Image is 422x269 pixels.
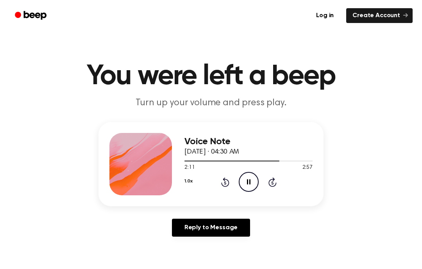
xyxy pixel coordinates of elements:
span: 2:11 [184,164,195,172]
a: Log in [308,7,342,25]
h3: Voice Note [184,136,313,147]
h1: You were left a beep [11,62,411,90]
span: 2:57 [302,164,313,172]
p: Turn up your volume and press play. [61,97,361,110]
a: Beep [9,8,54,23]
a: Create Account [346,8,413,23]
button: 1.0x [184,175,192,188]
a: Reply to Message [172,219,250,237]
span: [DATE] · 04:30 AM [184,149,239,156]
